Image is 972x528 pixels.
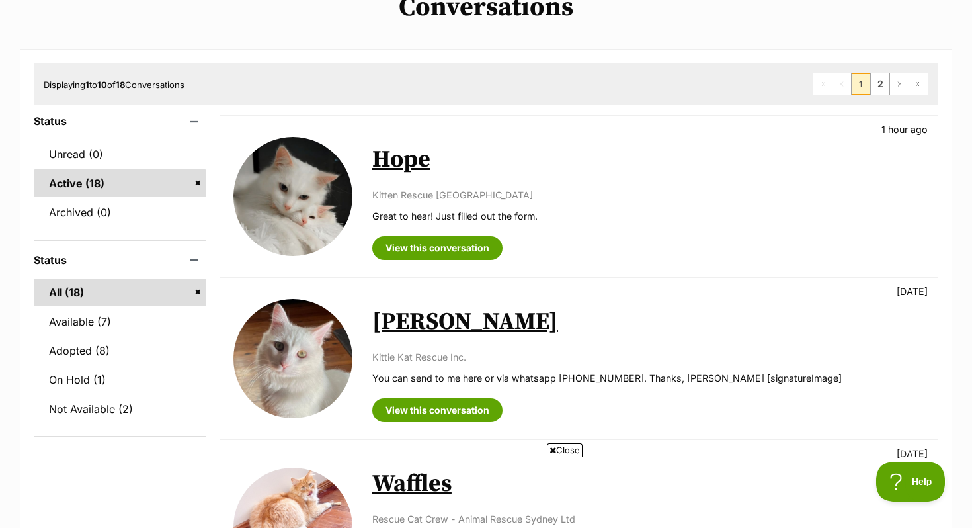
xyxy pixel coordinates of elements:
[245,462,727,521] iframe: Advertisement
[547,443,583,457] span: Close
[372,145,430,175] a: Hope
[34,140,206,168] a: Unread (0)
[97,79,107,90] strong: 10
[116,79,125,90] strong: 18
[372,398,503,422] a: View this conversation
[852,73,870,95] span: Page 1
[372,236,503,260] a: View this conversation
[34,254,206,266] header: Status
[233,299,352,418] img: Mr Pickles
[813,73,832,95] span: First page
[813,73,928,95] nav: Pagination
[881,122,928,136] p: 1 hour ago
[372,371,924,385] p: You can send to me here or via whatsapp [PHONE_NUMBER]. Thanks, [PERSON_NAME] [signatureImage]
[34,198,206,226] a: Archived (0)
[832,73,851,95] span: Previous page
[34,395,206,423] a: Not Available (2)
[34,279,206,306] a: All (18)
[34,169,206,197] a: Active (18)
[876,462,946,502] iframe: Help Scout Beacon - Open
[909,73,928,95] a: Last page
[34,308,206,335] a: Available (7)
[897,285,928,298] p: [DATE]
[233,137,352,256] img: Hope
[372,350,924,364] p: Kittie Kat Rescue Inc.
[372,209,924,223] p: Great to hear! Just filled out the form.
[44,79,184,90] span: Displaying to of Conversations
[372,188,924,202] p: Kitten Rescue [GEOGRAPHIC_DATA]
[890,73,909,95] a: Next page
[372,307,558,337] a: [PERSON_NAME]
[897,447,928,461] p: [DATE]
[34,366,206,394] a: On Hold (1)
[34,115,206,127] header: Status
[871,73,889,95] a: Page 2
[85,79,89,90] strong: 1
[34,337,206,365] a: Adopted (8)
